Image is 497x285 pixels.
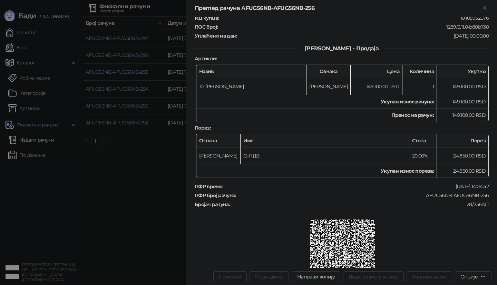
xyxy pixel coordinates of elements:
[213,271,247,282] button: Поништи
[402,78,437,95] td: 1
[237,192,489,199] div: AFUG56NB-AFUG56NB-256
[224,183,489,190] div: [DATE] 14:04:42
[306,65,351,78] th: Ознака
[250,271,289,282] button: Рефундирај
[437,147,489,164] td: 24.850,00 RSD
[437,109,489,122] td: 149.100,00 RSD
[196,78,306,95] td: 10: [PERSON_NAME]
[343,271,404,282] button: Додај авансну уплату
[195,15,218,21] strong: ИД купца :
[195,183,223,190] strong: ПФР време :
[437,134,489,147] th: Порез
[230,201,489,207] div: 28/256АП
[437,95,489,109] td: 149.100,00 RSD
[381,168,434,174] strong: Укупан износ пореза:
[409,134,437,147] th: Стопа
[218,24,489,30] div: 1289/3.11.0-b80b730
[195,55,217,62] strong: Артикли :
[351,78,402,95] td: 149.100,00 RSD
[299,45,384,52] span: [PERSON_NAME] - Продаја
[437,164,489,178] td: 24.850,00 RSD
[219,15,489,21] div: 10:105952076
[241,134,409,147] th: Име
[237,33,489,39] div: [DATE] 00:00:00
[460,274,478,280] div: Опције
[402,65,437,78] th: Количина
[241,147,409,164] td: О-ПДВ
[196,134,241,147] th: Ознака
[437,65,489,78] th: Укупно
[381,99,434,105] strong: Укупан износ рачуна :
[409,147,437,164] td: 20,00%
[310,220,375,285] img: QR код
[195,4,480,12] div: Преглед рачуна AFUG56NB-AFUG56NB-256
[437,78,489,95] td: 149.100,00 RSD
[195,192,236,199] strong: ПФР број рачуна :
[407,271,452,282] button: Затвори аванс
[196,65,306,78] th: Назив
[195,24,217,30] strong: ПОС број :
[480,4,489,12] button: Close
[195,33,237,39] strong: Уплаћено на дан :
[455,271,491,282] button: Опције
[351,65,402,78] th: Цена
[391,112,434,118] strong: Пренос на рачун :
[195,201,230,207] strong: Бројач рачуна :
[196,147,241,164] td: [PERSON_NAME]
[297,274,335,280] span: Направи копију
[306,78,351,95] td: [PERSON_NAME]
[195,125,211,131] strong: Порез :
[292,271,340,282] button: Направи копију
